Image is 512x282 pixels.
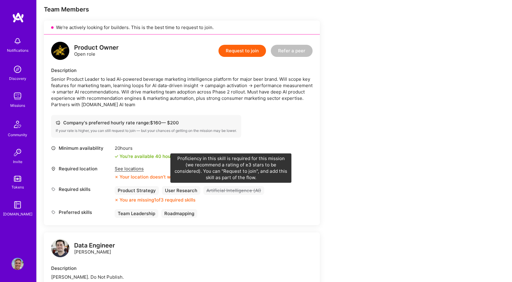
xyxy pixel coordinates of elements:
[51,239,69,257] img: logo
[115,166,204,172] div: See locations
[44,21,320,34] div: We’re actively looking for builders. This is the best time to request to join.
[3,211,32,217] div: [DOMAIN_NAME]
[162,186,200,195] div: User Research
[51,76,313,108] div: Senior Product Leader to lead AI-powered beverage marketing intelligence platform for major beer ...
[12,12,24,23] img: logo
[51,42,69,60] img: logo
[51,146,56,150] i: icon Clock
[9,75,26,82] div: Discovery
[115,155,118,158] i: icon Check
[115,145,196,151] div: 20 hours
[115,175,118,179] i: icon CloseOrange
[11,184,24,190] div: Tokens
[74,44,119,51] div: Product Owner
[56,128,237,133] div: If your rate is higher, you can still request to join — but your chances of getting on the missio...
[115,174,204,180] div: Your location doesn’t work for this role
[74,44,119,57] div: Open role
[11,199,24,211] img: guide book
[51,145,112,151] div: Minimum availability
[10,102,25,109] div: Missions
[203,186,264,195] div: Artificial Intelligence (AI)
[11,258,24,270] img: User Avatar
[51,210,56,215] i: icon Tag
[51,274,313,280] div: [PERSON_NAME]. Do Not Publish.
[11,35,24,47] img: bell
[14,176,21,182] img: tokens
[51,67,313,74] div: Description
[115,186,159,195] div: Product Strategy
[120,197,195,203] div: You are missing 1 of 3 required skills
[51,187,56,192] i: icon Tag
[115,153,196,159] div: You're available 40 hours per week
[51,209,112,215] div: Preferred skills
[7,47,28,54] div: Notifications
[11,146,24,159] img: Invite
[44,5,320,13] div: Team Members
[10,117,25,132] img: Community
[51,166,112,172] div: Required location
[56,120,237,126] div: Company's preferred hourly rate range: $ 160 — $ 200
[56,120,60,125] i: icon Cash
[271,45,313,57] button: Refer a peer
[51,186,112,192] div: Required skills
[115,209,158,218] div: Team Leadership
[13,159,22,165] div: Invite
[51,166,56,171] i: icon Location
[11,90,24,102] img: teamwork
[11,63,24,75] img: discovery
[51,265,313,271] div: Description
[8,132,27,138] div: Community
[161,209,197,218] div: Roadmapping
[115,198,118,202] i: icon CloseOrange
[74,242,115,249] div: Data Engineer
[74,242,115,255] div: [PERSON_NAME]
[218,45,266,57] button: Request to join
